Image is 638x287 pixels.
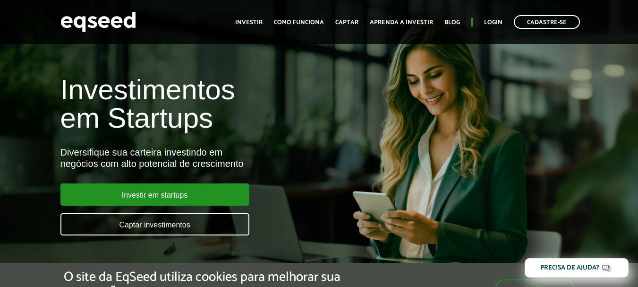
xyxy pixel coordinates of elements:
[484,19,502,26] a: Login
[60,76,366,132] h1: Investimentos em Startups
[60,213,249,235] a: Captar investimentos
[60,147,366,169] div: Diversifique sua carteira investindo em negócios com alto potencial de crescimento
[274,19,324,26] a: Como funciona
[514,15,580,29] a: Cadastre-se
[335,19,358,26] a: Captar
[60,183,249,206] a: Investir em startups
[444,19,460,26] a: Blog
[370,19,433,26] a: Aprenda a investir
[60,9,136,35] img: EqSeed
[235,19,263,26] a: Investir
